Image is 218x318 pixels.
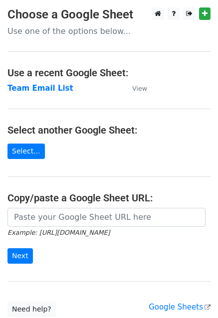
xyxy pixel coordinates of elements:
p: Use one of the options below... [7,26,211,36]
h3: Choose a Google Sheet [7,7,211,22]
h4: Copy/paste a Google Sheet URL: [7,192,211,204]
a: Team Email List [7,84,73,93]
input: Paste your Google Sheet URL here [7,208,206,227]
small: View [132,85,147,92]
a: View [122,84,147,93]
a: Select... [7,144,45,159]
a: Need help? [7,302,56,317]
h4: Use a recent Google Sheet: [7,67,211,79]
input: Next [7,248,33,264]
a: Google Sheets [149,303,211,312]
small: Example: [URL][DOMAIN_NAME] [7,229,110,236]
h4: Select another Google Sheet: [7,124,211,136]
